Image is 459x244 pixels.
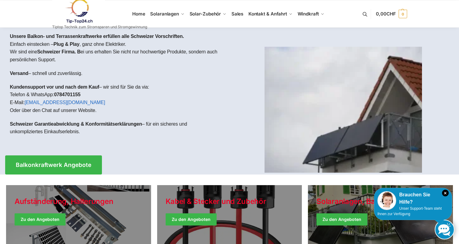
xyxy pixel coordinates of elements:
p: Wir sind eine ei uns erhalten Sie nicht nur hochwertige Produkte, sondern auch persönlichen Support. [10,48,225,63]
a: [EMAIL_ADDRESS][DOMAIN_NAME] [25,100,105,105]
strong: Versand [10,71,29,76]
span: 0 [399,10,407,18]
a: Solar-Zubehör [187,0,229,28]
img: Customer service [377,191,396,210]
span: Solaranlagen [150,11,179,17]
span: Kontakt & Anfahrt [248,11,287,17]
span: Solar-Zubehör [190,11,221,17]
span: Unser Support-Team steht Ihnen zur Verfügung [377,206,442,216]
i: Schließen [442,190,449,196]
span: Windkraft [298,11,319,17]
a: 0,00CHF 0 [376,5,407,23]
img: Home 1 [265,47,422,173]
p: – wir sind für Sie da via: Telefon & WhatsApp: E-Mail: Oder über den Chat auf unserer Website. [10,83,225,114]
a: Kontakt & Anfahrt [246,0,295,28]
a: Solaranlagen [148,0,187,28]
span: Balkonkraftwerk Angebote [16,162,91,168]
span: Sales [231,11,244,17]
p: – schnell und zuverlässig. [10,69,225,77]
a: Balkonkraftwerk Angebote [5,155,102,175]
p: Tiptop Technik zum Stromsparen und Stromgewinnung [52,25,147,29]
strong: Unsere Balkon- und Terrassenkraftwerke erfüllen alle Schweizer Vorschriften. [10,34,184,39]
span: 0,00 [376,11,396,17]
div: Brauchen Sie Hilfe? [377,191,449,206]
strong: 0784701155 [54,92,80,97]
strong: Schweizer Firma. B [37,49,80,54]
strong: Plug & Play [53,42,79,47]
a: Sales [229,0,246,28]
p: – für ein sicheres und unkompliziertes Einkaufserlebnis. [10,120,225,136]
strong: Kundensupport vor und nach dem Kauf [10,84,99,90]
span: CHF [386,11,396,17]
a: Windkraft [295,0,327,28]
strong: Schweizer Garantieabwicklung & Konformitätserklärungen [10,121,142,127]
div: Einfach einstecken – , ganz ohne Elektriker. [5,28,230,146]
